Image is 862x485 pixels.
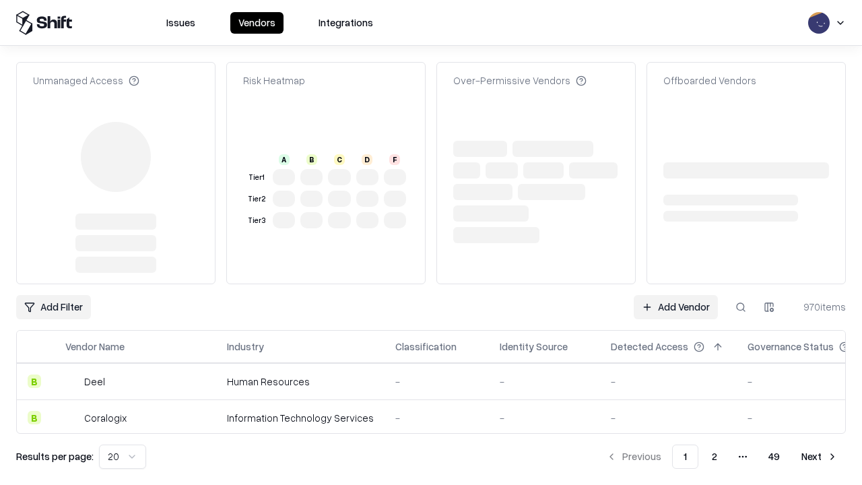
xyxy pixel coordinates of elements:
div: - [611,375,726,389]
a: Add Vendor [634,295,718,319]
div: - [611,411,726,425]
div: - [500,375,589,389]
button: Issues [158,12,203,34]
div: D [362,154,372,165]
div: Risk Heatmap [243,73,305,88]
div: Industry [227,339,264,354]
img: Coralogix [65,411,79,424]
div: F [389,154,400,165]
div: Governance Status [748,339,834,354]
button: Next [793,445,846,469]
div: C [334,154,345,165]
div: 970 items [792,300,846,314]
img: Deel [65,375,79,388]
div: Over-Permissive Vendors [453,73,587,88]
div: A [279,154,290,165]
div: B [28,375,41,388]
div: Information Technology Services [227,411,374,425]
div: B [306,154,317,165]
div: - [395,411,478,425]
button: 2 [701,445,728,469]
p: Results per page: [16,449,94,463]
button: Integrations [310,12,381,34]
div: Tier 1 [246,172,267,183]
div: Tier 3 [246,215,267,226]
div: Vendor Name [65,339,125,354]
div: Classification [395,339,457,354]
div: Tier 2 [246,193,267,205]
button: 1 [672,445,698,469]
div: Coralogix [84,411,127,425]
button: Add Filter [16,295,91,319]
div: Unmanaged Access [33,73,139,88]
div: B [28,411,41,424]
div: Human Resources [227,375,374,389]
div: Offboarded Vendors [663,73,756,88]
div: Detected Access [611,339,688,354]
button: Vendors [230,12,284,34]
button: 49 [758,445,791,469]
div: - [500,411,589,425]
div: Identity Source [500,339,568,354]
nav: pagination [598,445,846,469]
div: - [395,375,478,389]
div: Deel [84,375,105,389]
